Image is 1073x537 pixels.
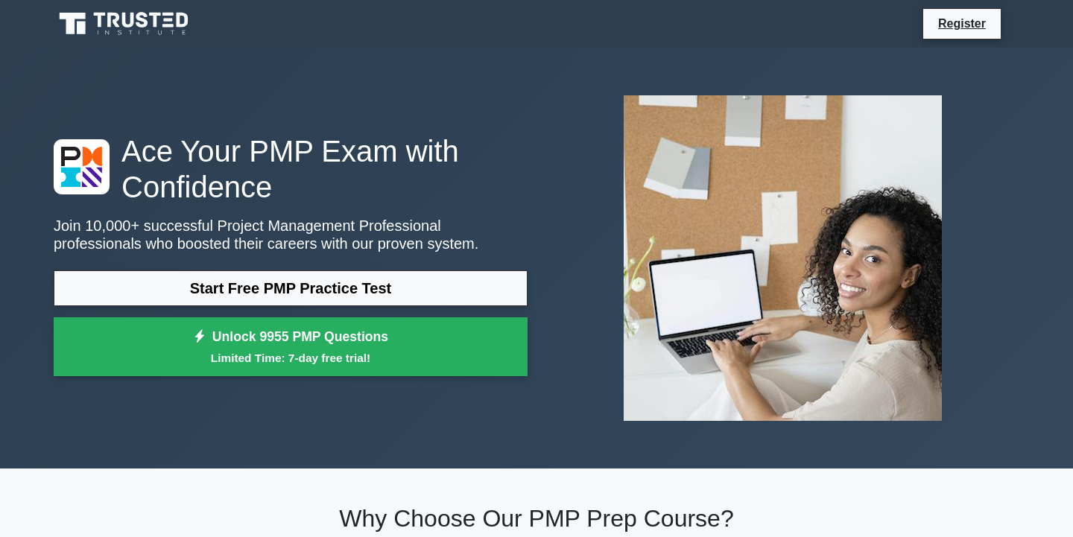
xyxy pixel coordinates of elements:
h2: Why Choose Our PMP Prep Course? [54,504,1019,533]
a: Unlock 9955 PMP QuestionsLimited Time: 7-day free trial! [54,317,528,377]
a: Start Free PMP Practice Test [54,270,528,306]
small: Limited Time: 7-day free trial! [72,349,509,366]
h1: Ace Your PMP Exam with Confidence [54,133,528,205]
a: Register [929,14,995,33]
p: Join 10,000+ successful Project Management Professional professionals who boosted their careers w... [54,217,528,252]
